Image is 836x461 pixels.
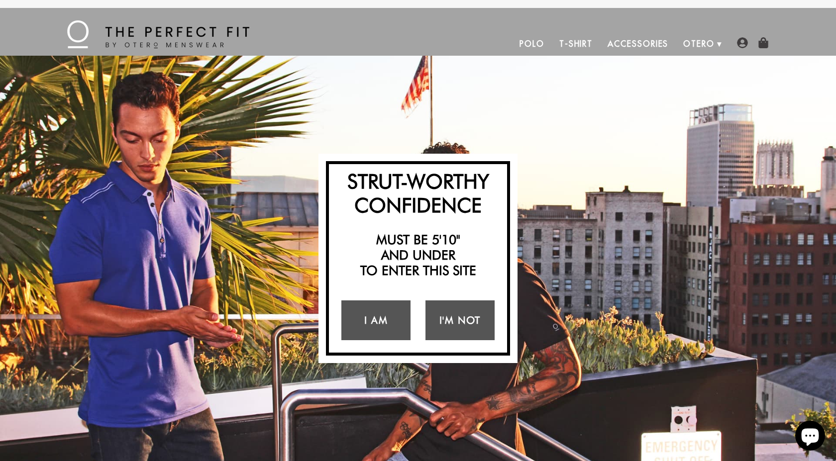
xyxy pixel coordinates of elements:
img: The Perfect Fit - by Otero Menswear - Logo [67,20,249,48]
a: T-Shirt [552,32,600,56]
a: Polo [512,32,552,56]
a: Accessories [600,32,676,56]
a: I Am [341,300,411,340]
h2: Strut-Worthy Confidence [334,169,502,217]
inbox-online-store-chat: Shopify online store chat [792,421,828,453]
h2: Must be 5'10" and under to enter this site [334,232,502,278]
a: I'm Not [425,300,495,340]
a: Otero [676,32,722,56]
img: user-account-icon.png [737,37,748,48]
img: shopping-bag-icon.png [758,37,769,48]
